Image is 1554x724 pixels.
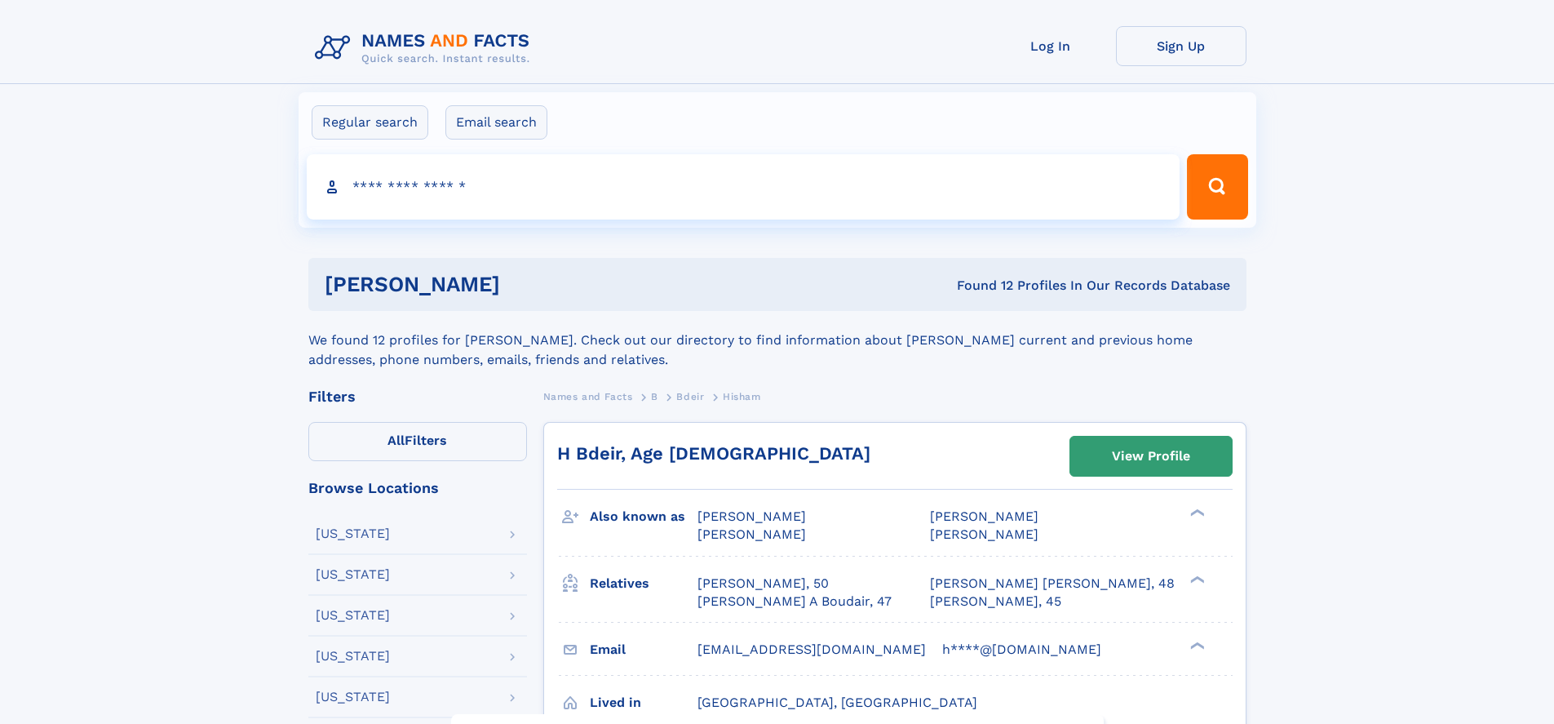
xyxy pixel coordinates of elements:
div: [US_STATE] [316,691,390,704]
label: Email search [445,105,547,140]
a: [PERSON_NAME], 50 [697,575,829,593]
h1: [PERSON_NAME] [325,274,728,295]
div: View Profile [1112,438,1190,475]
button: Search Button [1187,154,1247,220]
div: Filters [308,389,527,404]
span: [EMAIL_ADDRESS][DOMAIN_NAME] [697,642,926,657]
a: Sign Up [1116,26,1246,66]
a: Log In [985,26,1116,66]
a: B [651,386,658,406]
label: Regular search [312,105,428,140]
a: Bdeir [676,386,704,406]
div: Found 12 Profiles In Our Records Database [728,277,1230,295]
h3: Also known as [590,503,697,531]
div: [US_STATE] [316,568,390,581]
a: View Profile [1070,437,1232,476]
img: Logo Names and Facts [308,26,543,70]
div: [US_STATE] [316,650,390,663]
a: Names and Facts [543,386,633,406]
span: [GEOGRAPHIC_DATA], [GEOGRAPHIC_DATA] [697,695,977,710]
span: Hisham [723,391,761,402]
span: [PERSON_NAME] [930,509,1038,524]
div: ❯ [1186,574,1206,584]
div: [US_STATE] [316,527,390,540]
div: Browse Locations [308,481,527,495]
a: H Bdeir, Age [DEMOGRAPHIC_DATA] [557,443,870,464]
span: [PERSON_NAME] [697,526,806,542]
div: ❯ [1186,508,1206,518]
input: search input [307,154,1180,220]
div: ❯ [1186,640,1206,651]
span: [PERSON_NAME] [697,509,806,524]
span: Bdeir [676,391,704,402]
div: We found 12 profiles for [PERSON_NAME]. Check out our directory to find information about [PERSON... [308,311,1246,370]
a: [PERSON_NAME], 45 [930,593,1061,611]
span: B [651,391,658,402]
span: All [387,433,405,448]
label: Filters [308,422,527,461]
h3: Relatives [590,570,697,597]
a: [PERSON_NAME] A Boudair, 47 [697,593,892,611]
h3: Email [590,636,697,664]
a: [PERSON_NAME] [PERSON_NAME], 48 [930,575,1175,593]
div: [US_STATE] [316,609,390,622]
h3: Lived in [590,689,697,717]
span: [PERSON_NAME] [930,526,1038,542]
